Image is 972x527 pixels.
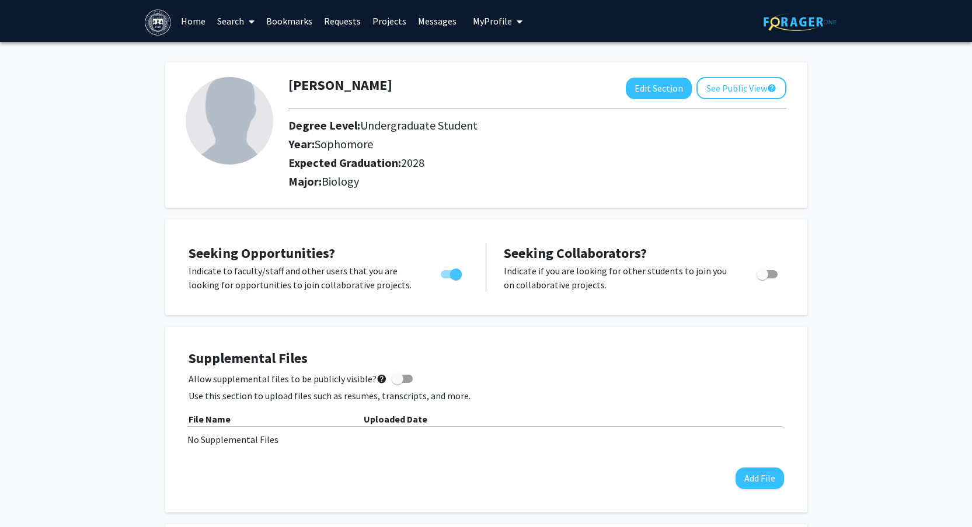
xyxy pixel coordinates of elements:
[288,77,392,94] h1: [PERSON_NAME]
[504,264,734,292] p: Indicate if you are looking for other students to join you on collaborative projects.
[189,244,335,262] span: Seeking Opportunities?
[696,77,786,99] button: See Public View
[360,118,478,132] span: Undergraduate Student
[187,432,785,446] div: No Supplemental Files
[189,372,387,386] span: Allow supplemental files to be publicly visible?
[288,137,733,151] h2: Year:
[211,1,260,41] a: Search
[9,474,50,518] iframe: Chat
[736,467,784,489] button: Add File
[260,1,318,41] a: Bookmarks
[318,1,367,41] a: Requests
[189,389,784,403] p: Use this section to upload files such as resumes, transcripts, and more.
[288,156,733,170] h2: Expected Graduation:
[504,244,647,262] span: Seeking Collaborators?
[377,372,387,386] mat-icon: help
[315,137,373,151] span: Sophomore
[412,1,462,41] a: Messages
[189,264,419,292] p: Indicate to faculty/staff and other users that you are looking for opportunities to join collabor...
[767,81,776,95] mat-icon: help
[367,1,412,41] a: Projects
[189,413,231,425] b: File Name
[145,9,171,36] img: Brandeis University Logo
[473,15,512,27] span: My Profile
[764,13,837,31] img: ForagerOne Logo
[364,413,427,425] b: Uploaded Date
[752,264,784,281] div: Toggle
[189,350,784,367] h4: Supplemental Files
[186,77,273,165] img: Profile Picture
[322,174,359,189] span: Biology
[626,78,692,99] button: Edit Section
[436,264,468,281] div: Toggle
[175,1,211,41] a: Home
[288,174,786,189] h2: Major:
[401,155,424,170] span: 2028
[288,118,733,132] h2: Degree Level:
